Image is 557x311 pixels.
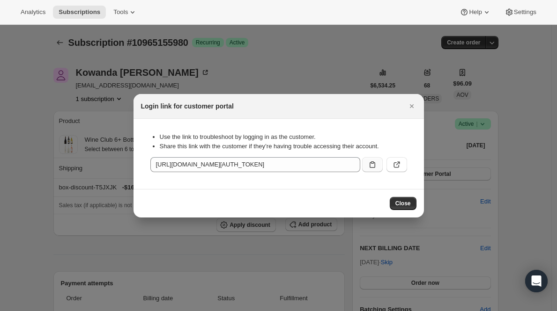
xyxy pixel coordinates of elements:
button: Close [405,100,418,113]
button: Settings [499,6,542,19]
span: Tools [113,8,128,16]
span: Close [395,200,411,207]
h2: Login link for customer portal [141,101,234,111]
span: Analytics [21,8,45,16]
span: Help [469,8,482,16]
span: Settings [514,8,536,16]
button: Analytics [15,6,51,19]
button: Close [390,197,416,210]
li: Use the link to troubleshoot by logging in as the customer. [160,132,407,142]
span: Subscriptions [59,8,100,16]
li: Share this link with the customer if they’re having trouble accessing their account. [160,142,407,151]
div: Open Intercom Messenger [525,270,548,292]
button: Tools [108,6,143,19]
button: Help [454,6,497,19]
button: Subscriptions [53,6,106,19]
